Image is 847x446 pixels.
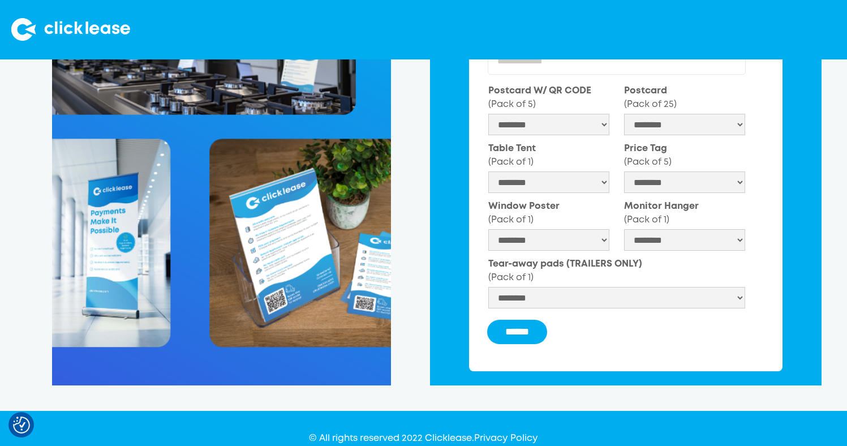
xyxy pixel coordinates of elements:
a: Privacy Policy [474,434,538,443]
span: (Pack of 25) [624,100,677,109]
button: Consent Preferences [13,417,30,434]
div: © All rights reserved 2022 Clicklease. [309,432,538,445]
label: Monitor Hanger [624,200,745,226]
span: (Pack of 1) [488,273,534,282]
span: (Pack of 5) [624,158,672,166]
label: Tear-away pads (TRAILERS ONLY) [488,258,745,284]
label: Window Poster [488,200,609,226]
span: (Pack of 5) [488,100,536,109]
label: Table Tent [488,142,609,169]
span: (Pack of 1) [624,216,669,224]
img: Clicklease logo [11,18,130,41]
label: Postcard [624,84,745,111]
label: Price Tag [624,142,745,169]
label: Postcard W/ QR CODE [488,84,609,111]
span: (Pack of 1) [488,216,534,224]
img: Revisit consent button [13,417,30,434]
span: (Pack of 1) [488,158,534,166]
